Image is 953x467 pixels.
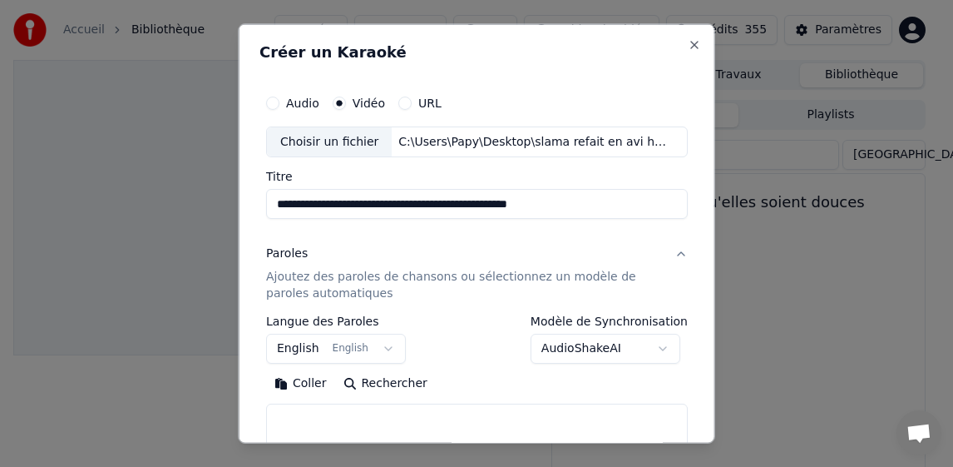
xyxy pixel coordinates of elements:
label: URL [418,97,442,108]
label: Langue des Paroles [266,315,406,327]
div: Paroles [266,246,308,262]
button: Rechercher [334,370,435,397]
button: Coller [266,370,335,397]
div: Choisir un fichier [267,127,392,156]
label: Vidéo [352,97,384,108]
label: Titre [266,171,688,182]
label: Audio [286,97,319,108]
p: Ajoutez des paroles de chansons ou sélectionnez un modèle de paroles automatiques [266,269,661,302]
button: ParolesAjoutez des paroles de chansons ou sélectionnez un modèle de paroles automatiques [266,232,688,315]
label: Modèle de Synchronisation [530,315,687,327]
h2: Créer un Karaoké [259,44,694,59]
div: C:\Users\Papy\Desktop\slama refait en avi hd\video ok\Le [DATE] en famille [PERSON_NAME] 1981-Seg... [392,133,674,150]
